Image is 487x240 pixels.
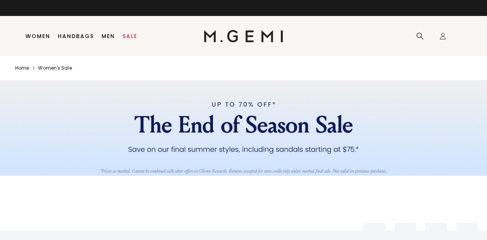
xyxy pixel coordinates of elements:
[15,65,29,71] a: Home
[204,30,283,42] img: M.Gemi
[58,33,94,39] a: Handbags
[25,33,50,39] a: Women
[38,65,72,71] a: Women's sale
[102,33,115,39] a: Men
[123,33,137,39] a: Sale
